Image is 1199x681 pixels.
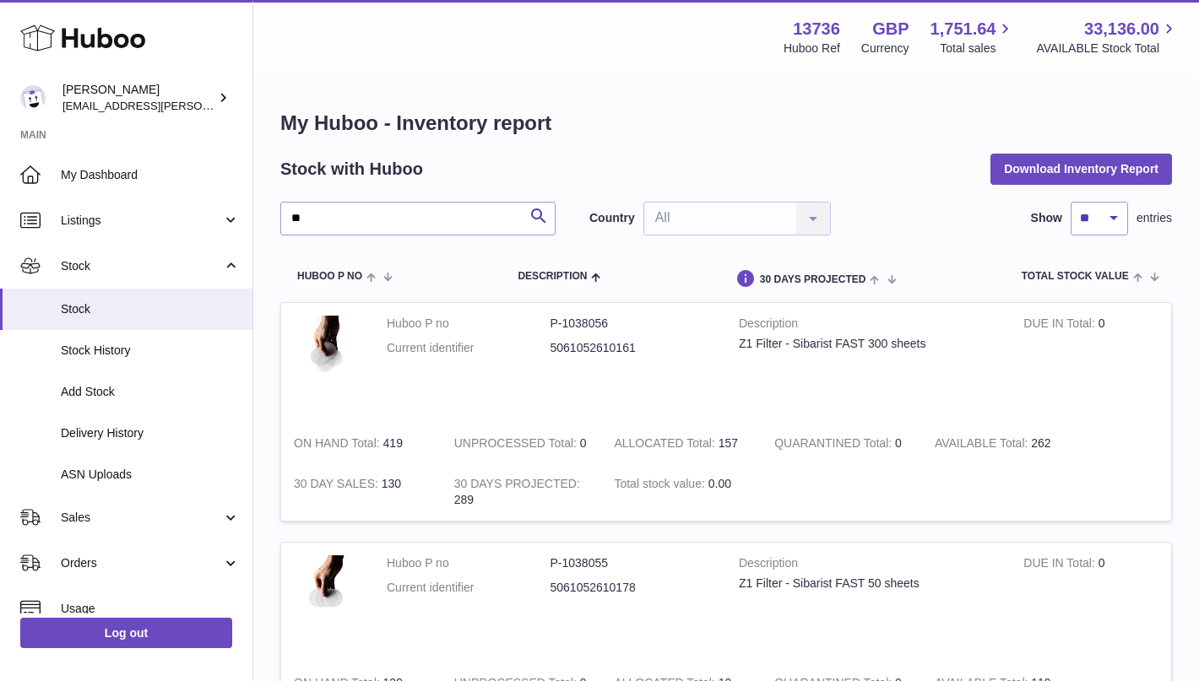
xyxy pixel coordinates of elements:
[1023,556,1098,574] strong: DUE IN Total
[1011,543,1171,662] td: 0
[872,18,909,41] strong: GBP
[614,477,708,495] strong: Total stock value
[1084,18,1159,41] span: 33,136.00
[61,601,240,617] span: Usage
[294,555,361,646] img: product image
[61,467,240,483] span: ASN Uploads
[589,210,635,226] label: Country
[614,436,718,454] strong: ALLOCATED Total
[281,463,442,521] td: 130
[61,167,240,183] span: My Dashboard
[784,41,840,57] div: Huboo Ref
[61,301,240,317] span: Stock
[387,316,551,332] dt: Huboo P no
[930,18,996,41] span: 1,751.64
[793,18,840,41] strong: 13736
[62,82,214,114] div: [PERSON_NAME]
[61,510,222,526] span: Sales
[739,316,998,336] strong: Description
[61,425,240,441] span: Delivery History
[454,477,580,495] strong: 30 DAYS PROJECTED
[20,85,46,111] img: horia@orea.uk
[61,343,240,359] span: Stock History
[551,316,714,332] dd: P-1038056
[1036,18,1179,57] a: 33,136.00 AVAILABLE Stock Total
[294,316,361,406] img: product image
[294,477,382,495] strong: 30 DAY SALES
[551,580,714,596] dd: 5061052610178
[61,384,240,400] span: Add Stock
[518,271,587,282] span: Description
[551,555,714,571] dd: P-1038055
[1031,210,1062,226] label: Show
[551,340,714,356] dd: 5061052610161
[387,580,551,596] dt: Current identifier
[708,477,731,490] span: 0.00
[20,618,232,648] a: Log out
[280,110,1172,137] h1: My Huboo - Inventory report
[739,555,998,576] strong: Description
[601,423,762,464] td: 157
[61,555,222,571] span: Orders
[739,336,998,352] div: Z1 Filter - Sibarist FAST 300 sheets
[62,99,339,112] span: [EMAIL_ADDRESS][PERSON_NAME][DOMAIN_NAME]
[895,436,902,450] span: 0
[387,340,551,356] dt: Current identifier
[1137,210,1172,226] span: entries
[774,436,895,454] strong: QUARANTINED Total
[930,18,1016,57] a: 1,751.64 Total sales
[387,555,551,571] dt: Huboo P no
[861,41,909,57] div: Currency
[990,154,1172,184] button: Download Inventory Report
[760,274,866,285] span: 30 DAYS PROJECTED
[280,158,423,181] h2: Stock with Huboo
[61,258,222,274] span: Stock
[739,576,998,592] div: Z1 Filter - Sibarist FAST 50 sheets
[454,436,580,454] strong: UNPROCESSED Total
[1011,303,1171,423] td: 0
[1036,41,1179,57] span: AVAILABLE Stock Total
[1022,271,1129,282] span: Total stock value
[61,213,222,229] span: Listings
[1023,316,1098,334] strong: DUE IN Total
[294,436,383,454] strong: ON HAND Total
[935,436,1031,454] strong: AVAILABLE Total
[922,423,1082,464] td: 262
[297,271,362,282] span: Huboo P no
[281,423,442,464] td: 419
[442,423,602,464] td: 0
[940,41,1015,57] span: Total sales
[442,463,602,521] td: 289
